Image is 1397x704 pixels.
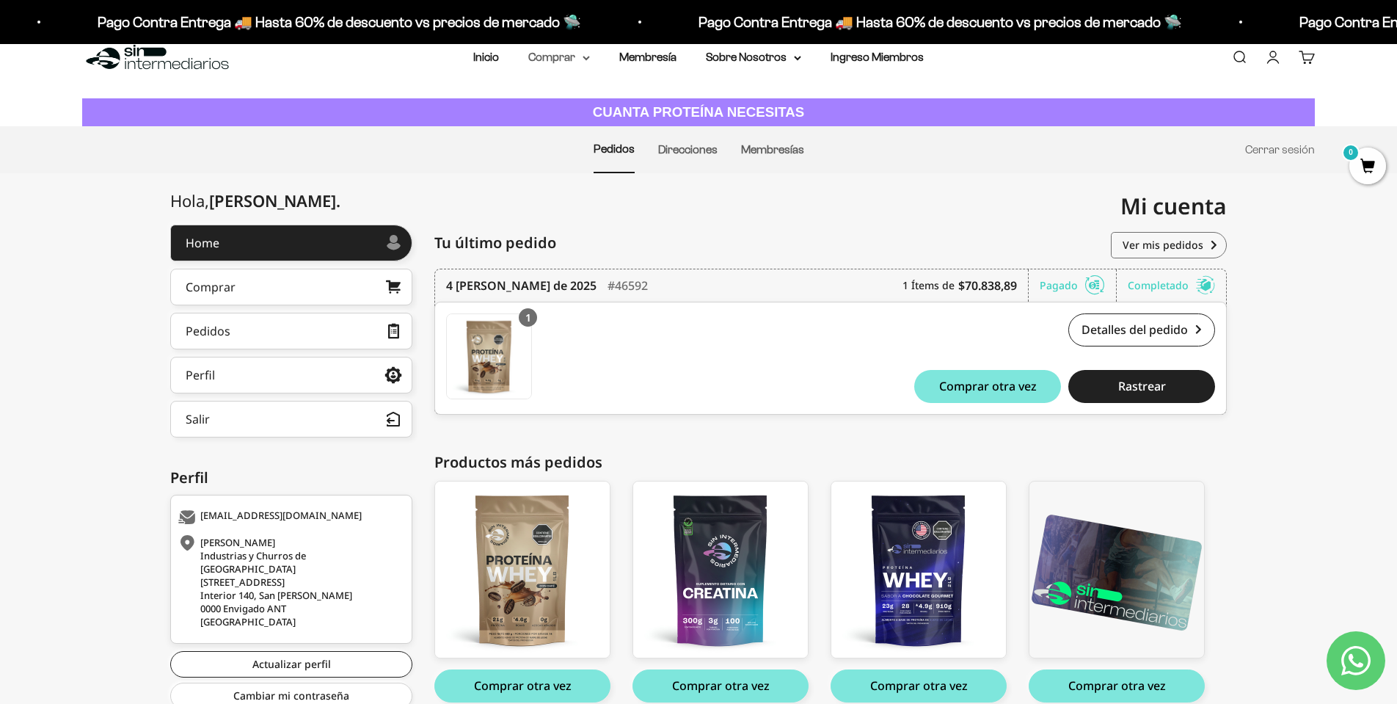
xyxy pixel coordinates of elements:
[446,277,597,294] time: 4 [PERSON_NAME] de 2025
[608,269,648,302] div: #46592
[632,669,809,703] button: Comprar otra vez
[435,482,610,658] img: whey_cafe_1lb_82860b49-ee74-4d9f-a5ab-b4055d91fa34_large.png
[1068,370,1215,403] button: Rastrear
[434,481,610,658] a: Proteína Whey - Café / 1 libra (460g)
[939,380,1037,392] span: Comprar otra vez
[594,142,635,155] a: Pedidos
[336,189,340,211] span: .
[1118,380,1166,392] span: Rastrear
[434,669,610,703] button: Comprar otra vez
[831,669,1007,703] button: Comprar otra vez
[914,370,1061,403] button: Comprar otra vez
[178,536,401,628] div: [PERSON_NAME] Industrias y Churros de [GEOGRAPHIC_DATA] [STREET_ADDRESS] Interior 140, San [PERSO...
[170,225,412,261] a: Home
[1342,144,1360,162] mark: 0
[186,325,230,337] div: Pedidos
[186,369,215,381] div: Perfil
[1349,159,1386,175] a: 0
[170,467,412,489] div: Perfil
[434,451,1227,473] div: Productos más pedidos
[1120,191,1227,221] span: Mi cuenta
[706,48,801,67] summary: Sobre Nosotros
[447,314,531,399] img: Translation missing: es.Proteína Whey - Café / 1 libra (460g)
[1040,269,1117,302] div: Pagado
[1029,481,1205,658] a: Membresía Anual
[831,51,924,63] a: Ingreso Miembros
[519,308,537,327] div: 1
[619,51,676,63] a: Membresía
[170,651,412,678] a: Actualizar perfil
[170,357,412,393] a: Perfil
[170,269,412,305] a: Comprar
[82,98,1315,127] a: CUANTA PROTEÍNA NECESITAS
[632,481,809,658] a: Creatina Monohidrato
[593,104,805,120] strong: CUANTA PROTEÍNA NECESITAS
[658,143,718,156] a: Direcciones
[1245,143,1315,156] a: Cerrar sesión
[209,189,340,211] span: [PERSON_NAME]
[170,401,412,438] button: Salir
[434,232,556,254] span: Tu último pedido
[902,269,1029,302] div: 1 Ítems de
[958,277,1017,294] b: $70.838,89
[170,192,340,210] div: Hola,
[831,481,1007,658] a: Proteína Whey - Chocolate / 2 libras (910g)
[446,313,532,399] a: Proteína Whey - Café / 1 libra (460g)
[96,10,580,34] p: Pago Contra Entrega 🚚 Hasta 60% de descuento vs precios de mercado 🛸
[186,281,236,293] div: Comprar
[170,313,412,349] a: Pedidos
[1068,313,1215,346] a: Detalles del pedido
[473,51,499,63] a: Inicio
[697,10,1181,34] p: Pago Contra Entrega 🚚 Hasta 60% de descuento vs precios de mercado 🛸
[528,48,590,67] summary: Comprar
[1128,269,1215,302] div: Completado
[186,237,219,249] div: Home
[1029,669,1205,703] button: Comprar otra vez
[831,482,1006,658] img: whey-chocolate_2LB-front_large.png
[1029,482,1204,658] img: b091a5be-4bb1-4136-881d-32454b4358fa_1_large.png
[178,510,401,525] div: [EMAIL_ADDRESS][DOMAIN_NAME]
[633,482,808,658] img: creatina_01_large.png
[1111,232,1227,258] a: Ver mis pedidos
[741,143,804,156] a: Membresías
[186,413,210,425] div: Salir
